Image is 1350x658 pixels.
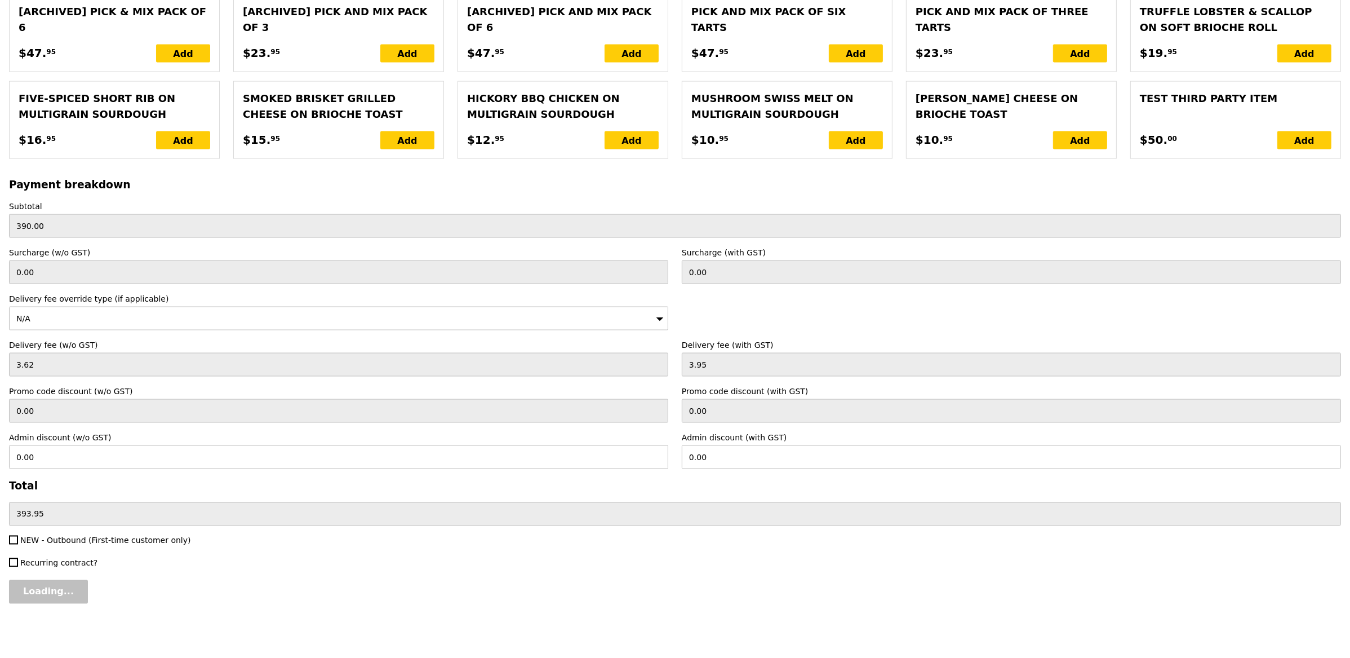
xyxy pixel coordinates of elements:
div: Mushroom Swiss Melt on Multigrain Sourdough [691,91,883,122]
div: Add [1053,131,1107,149]
label: Admin discount (w/o GST) [9,432,668,443]
div: Smoked Brisket Grilled Cheese on Brioche Toast [243,91,434,122]
span: $16. [19,131,46,148]
div: Pick and mix pack of six tarts [691,4,883,36]
div: [Archived] Pick and mix pack of 3 [243,4,434,36]
span: 95 [943,47,953,56]
div: Add [829,45,883,63]
input: NEW - Outbound (First-time customer only) [9,536,18,545]
span: 95 [719,47,729,56]
input: Recurring contract? [9,558,18,567]
span: $23. [243,45,270,61]
span: $47. [467,45,495,61]
div: [Archived] Pick and mix pack of 6 [467,4,659,36]
span: 95 [943,134,953,143]
label: Admin discount (with GST) [682,432,1341,443]
span: $15. [243,131,270,148]
label: Promo code discount (w/o GST) [9,386,668,397]
span: 95 [495,47,504,56]
div: Add [380,45,434,63]
span: $12. [467,131,495,148]
span: $47. [19,45,46,61]
span: 00 [1167,134,1177,143]
div: Add [380,131,434,149]
span: 95 [270,47,280,56]
span: 95 [719,134,729,143]
label: Subtotal [9,201,1341,212]
div: Test third party item [1140,91,1331,107]
div: Add [605,45,659,63]
div: Add [1053,45,1107,63]
div: Add [156,45,210,63]
span: $50. [1140,131,1167,148]
label: Delivery fee (with GST) [682,339,1341,351]
div: Add [1277,45,1331,63]
div: Hickory BBQ Chicken on Multigrain Sourdough [467,91,659,122]
div: Truffle Lobster & Scallop on Soft Brioche Roll [1140,4,1331,36]
span: NEW - Outbound (First-time customer only) [20,536,191,545]
div: Five‑spiced Short Rib on Multigrain Sourdough [19,91,210,122]
span: $10. [691,131,719,148]
span: 95 [495,134,504,143]
div: Add [829,131,883,149]
span: $10. [916,131,943,148]
span: $19. [1140,45,1167,61]
div: [Archived] Pick & mix pack of 6 [19,4,210,36]
div: Add [1277,131,1331,149]
label: Delivery fee override type (if applicable) [9,293,668,304]
div: Pick and mix pack of three tarts [916,4,1107,36]
div: Add [605,131,659,149]
label: Promo code discount (with GST) [682,386,1341,397]
div: [PERSON_NAME] Cheese on Brioche Toast [916,91,1107,122]
span: N/A [16,314,30,323]
label: Surcharge (with GST) [682,247,1341,258]
span: 95 [46,134,56,143]
span: 95 [1167,47,1177,56]
span: 95 [46,47,56,56]
span: Recurring contract? [20,559,97,568]
label: Delivery fee (w/o GST) [9,339,668,351]
label: Surcharge (w/o GST) [9,247,668,258]
h3: Total [9,480,1341,492]
span: $47. [691,45,719,61]
input: Loading... [9,580,88,604]
h3: Payment breakdown [9,179,1341,191]
div: Add [156,131,210,149]
span: $23. [916,45,943,61]
span: 95 [270,134,280,143]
